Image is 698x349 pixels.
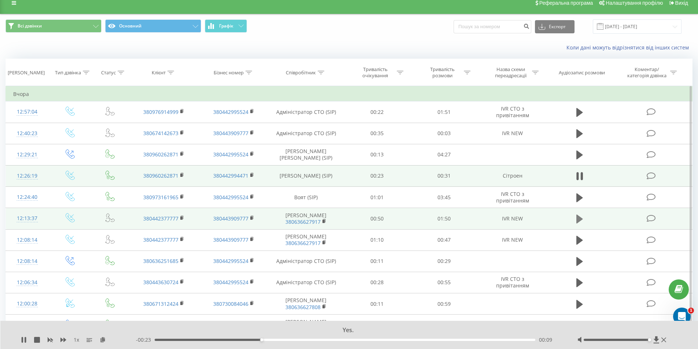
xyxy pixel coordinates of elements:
[219,23,233,29] span: Графік
[143,279,178,286] a: 380443630724
[213,108,248,115] a: 380442995524
[411,272,478,293] td: 00:55
[213,194,248,201] a: 380442995524
[411,229,478,250] td: 00:47
[213,130,248,137] a: 380443909777
[8,70,45,76] div: [PERSON_NAME]
[143,172,178,179] a: 380960262871
[13,233,41,247] div: 12:08:14
[344,101,411,123] td: 00:22
[205,19,247,33] button: Графік
[143,215,178,222] a: 380442377777
[13,190,41,204] div: 12:24:40
[477,272,547,293] td: IVR СТО з привітанням
[673,308,691,325] iframe: Intercom live chat
[411,101,478,123] td: 01:51
[143,130,178,137] a: 380674142673
[559,70,605,76] div: Аудіозапис розмови
[269,208,344,229] td: [PERSON_NAME]
[285,240,321,246] a: 380636627917
[55,70,81,76] div: Тип дзвінка
[285,304,321,311] a: 380636627808
[648,338,651,341] div: Accessibility label
[477,208,547,229] td: IVR NEW
[13,211,41,226] div: 12:13:37
[269,250,344,272] td: Адміністратор СТО (SIP)
[535,20,575,33] button: Експорт
[152,70,166,76] div: Клієнт
[213,215,248,222] a: 380443909777
[344,272,411,293] td: 00:28
[344,165,411,186] td: 00:23
[13,318,41,332] div: 11:48:28
[477,187,547,208] td: IVR СТО з привітанням
[411,123,478,144] td: 00:03
[344,208,411,229] td: 00:50
[213,300,248,307] a: 380730084046
[411,165,478,186] td: 00:31
[260,338,263,341] div: Accessibility label
[105,19,201,33] button: Основний
[143,151,178,158] a: 380960262871
[344,315,411,336] td: 00:22
[344,229,411,250] td: 01:10
[143,257,178,264] a: 380636251685
[477,123,547,144] td: IVR NEW
[423,66,462,79] div: Тривалість розмови
[213,279,248,286] a: 380442995524
[13,105,41,119] div: 12:57:04
[411,144,478,165] td: 04:27
[13,169,41,183] div: 12:26:19
[213,257,248,264] a: 380442995524
[477,229,547,250] td: IVR NEW
[286,70,316,76] div: Співробітник
[101,70,116,76] div: Статус
[143,236,178,243] a: 380442377777
[344,293,411,315] td: 00:11
[13,297,41,311] div: 12:00:28
[269,272,344,293] td: Адміністратор СТО (SIP)
[269,123,344,144] td: Адміністратор СТО (SIP)
[269,187,344,208] td: Воят (SIP)
[5,19,101,33] button: Всі дзвінки
[477,101,547,123] td: IVR СТО з привітанням
[411,315,478,336] td: 00:56
[269,101,344,123] td: Адміністратор СТО (SIP)
[13,275,41,290] div: 12:06:34
[6,87,693,101] td: Вчора
[411,187,478,208] td: 03:45
[344,250,411,272] td: 00:11
[344,187,411,208] td: 01:01
[213,151,248,158] a: 380442995524
[454,20,531,33] input: Пошук за номером
[136,336,155,344] span: - 00:23
[86,326,603,334] div: Yes.
[13,254,41,268] div: 12:08:14
[411,293,478,315] td: 00:59
[269,144,344,165] td: [PERSON_NAME] [PERSON_NAME] (SIP)
[143,194,178,201] a: 380973161965
[213,236,248,243] a: 380443909777
[344,144,411,165] td: 00:13
[269,293,344,315] td: [PERSON_NAME]
[143,300,178,307] a: 380671312424
[13,126,41,141] div: 12:40:23
[74,336,79,344] span: 1 x
[285,218,321,225] a: 380636627917
[411,250,478,272] td: 00:29
[411,208,478,229] td: 01:50
[269,165,344,186] td: [PERSON_NAME] (SIP)
[18,23,42,29] span: Всі дзвінки
[539,336,552,344] span: 00:09
[344,123,411,144] td: 00:35
[269,229,344,250] td: [PERSON_NAME]
[356,66,395,79] div: Тривалість очікування
[688,308,694,313] span: 1
[566,44,693,51] a: Коли дані можуть відрізнятися вiд інших систем
[143,108,178,115] a: 380976914999
[13,148,41,162] div: 12:29:21
[491,66,530,79] div: Назва схеми переадресації
[213,172,248,179] a: 380442994471
[625,66,668,79] div: Коментар/категорія дзвінка
[477,165,547,186] td: Сітроен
